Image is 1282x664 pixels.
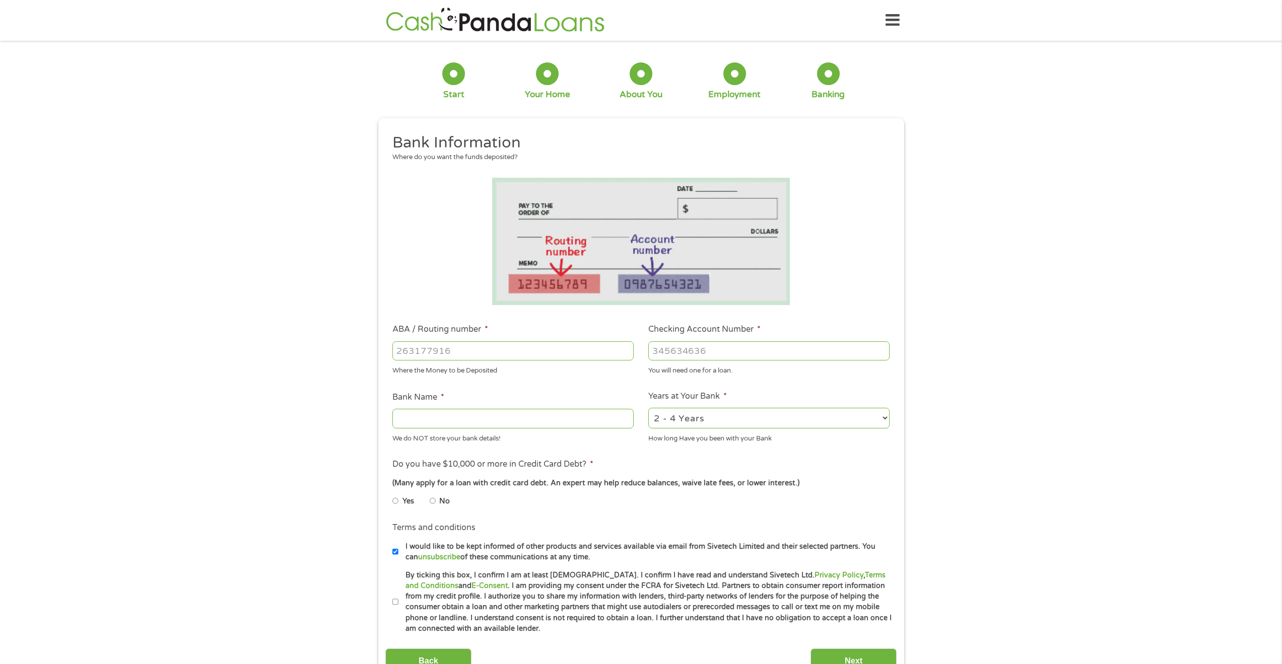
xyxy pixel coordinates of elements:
[402,496,414,507] label: Yes
[648,391,727,402] label: Years at Your Bank
[525,89,570,100] div: Your Home
[492,178,790,305] img: Routing number location
[398,541,893,563] label: I would like to be kept informed of other products and services available via email from Sivetech...
[406,571,886,590] a: Terms and Conditions
[392,523,476,533] label: Terms and conditions
[392,430,634,444] div: We do NOT store your bank details!
[392,133,882,153] h2: Bank Information
[392,392,444,403] label: Bank Name
[815,571,863,579] a: Privacy Policy
[392,153,882,163] div: Where do you want the funds deposited?
[383,6,608,35] img: GetLoanNow Logo
[392,459,593,470] label: Do you have $10,000 or more in Credit Card Debt?
[443,89,464,100] div: Start
[392,324,488,335] label: ABA / Routing number
[471,581,508,590] a: E-Consent
[392,478,889,489] div: (Many apply for a loan with credit card debt. An expert may help reduce balances, waive late fees...
[648,341,890,360] input: 345634636
[392,341,634,360] input: 263177916
[812,89,845,100] div: Banking
[708,89,761,100] div: Employment
[398,570,893,634] label: By ticking this box, I confirm I am at least [DEMOGRAPHIC_DATA]. I confirm I have read and unders...
[648,430,890,444] div: How long Have you been with your Bank
[392,362,634,376] div: Where the Money to be Deposited
[439,496,450,507] label: No
[620,89,662,100] div: About You
[648,324,761,335] label: Checking Account Number
[418,553,460,561] a: unsubscribe
[648,362,890,376] div: You will need one for a loan.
